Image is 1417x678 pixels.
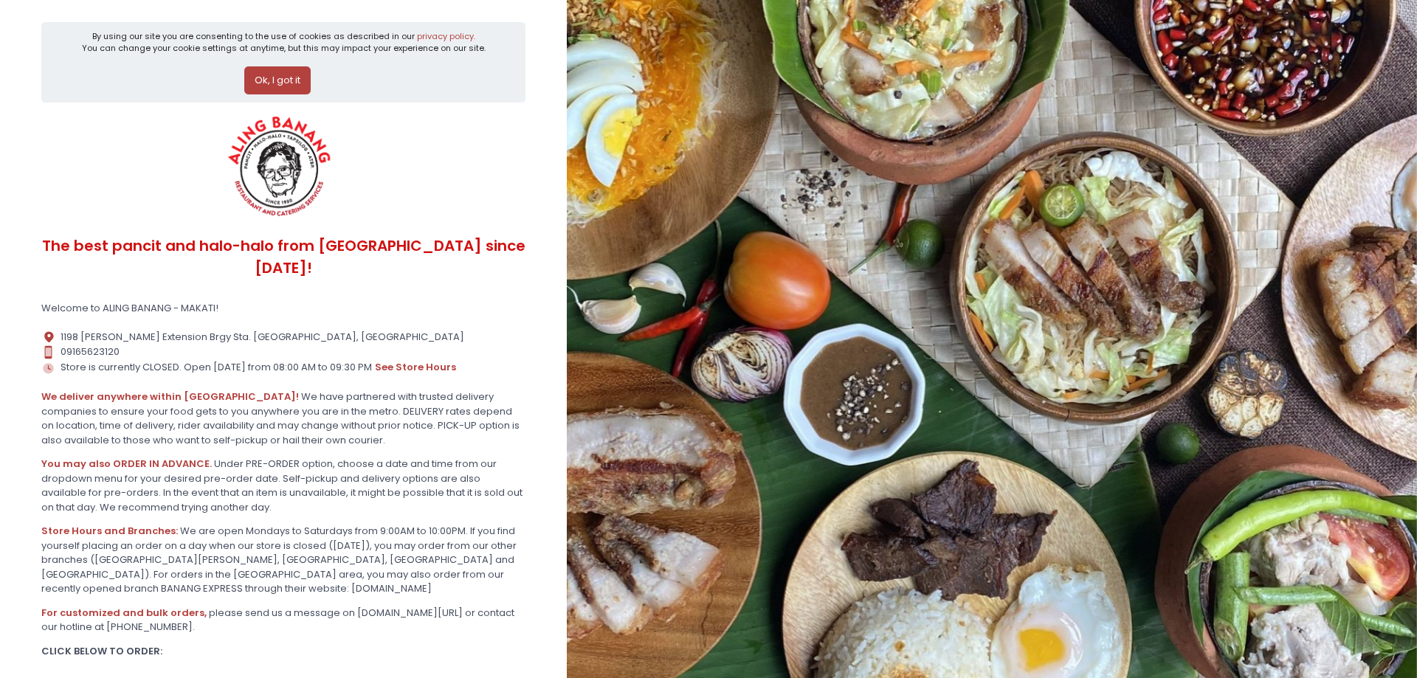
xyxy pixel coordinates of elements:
[41,606,207,620] b: For customized and bulk orders,
[41,457,212,471] b: You may also ORDER IN ADVANCE.
[41,524,178,538] b: Store Hours and Branches:
[41,524,525,596] div: We are open Mondays to Saturdays from 9:00AM to 10:00PM. If you find yourself placing an order on...
[219,112,342,223] img: ALING BANANG
[41,301,525,316] div: Welcome to ALING BANANG - MAKATI!
[41,390,299,404] b: We deliver anywhere within [GEOGRAPHIC_DATA]!
[41,359,525,376] div: Store is currently CLOSED. Open [DATE] from 08:00 AM to 09:30 PM
[41,644,525,659] div: CLICK BELOW TO ORDER:
[41,390,525,447] div: We have partnered with trusted delivery companies to ensure your food gets to you anywhere you ar...
[41,223,525,291] div: The best pancit and halo-halo from [GEOGRAPHIC_DATA] since [DATE]!
[82,30,486,55] div: By using our site you are consenting to the use of cookies as described in our You can change you...
[374,359,457,376] button: see store hours
[41,606,525,634] div: please send us a message on [DOMAIN_NAME][URL] or contact our hotline at [PHONE_NUMBER].
[417,30,475,42] a: privacy policy.
[41,330,525,345] div: 1198 [PERSON_NAME] Extension Brgy Sta. [GEOGRAPHIC_DATA], [GEOGRAPHIC_DATA]
[41,457,525,514] div: Under PRE-ORDER option, choose a date and time from our dropdown menu for your desired pre-order ...
[244,66,311,94] button: Ok, I got it
[41,345,525,359] div: 09165623120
